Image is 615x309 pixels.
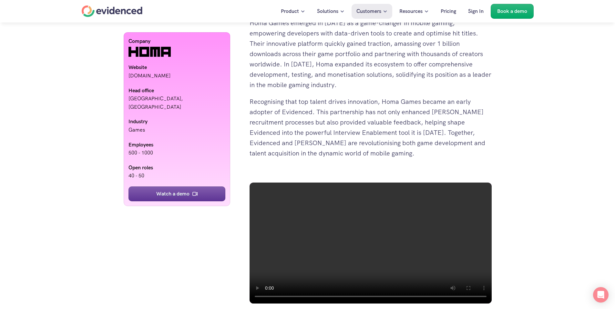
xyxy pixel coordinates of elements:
[128,141,225,149] h6: Employees
[463,4,488,19] a: Sign In
[356,7,381,15] p: Customers
[128,72,170,79] a: [DOMAIN_NAME]
[128,64,225,72] h6: Website
[250,96,492,158] p: Recognising that top talent drives innovation, Homa Games became an early adopter of Evidenced. T...
[250,18,492,90] p: Homa Games emerged in [DATE] as a game-changer in mobile gaming, empowering developers with data-...
[399,7,423,15] p: Resources
[128,186,225,201] a: Watch a demo
[82,5,142,17] a: Home
[128,149,225,157] p: 500 - 1000
[593,287,609,303] div: Open Intercom Messenger
[128,118,225,126] h6: Industry
[497,7,527,15] p: Book a demo
[156,190,190,198] p: Watch a demo
[128,172,225,180] p: 40 - 50
[128,95,225,111] p: [GEOGRAPHIC_DATA], [GEOGRAPHIC_DATA]
[468,7,484,15] p: Sign In
[441,7,456,15] p: Pricing
[317,7,338,15] p: Solutions
[491,4,534,19] a: Book a demo
[436,4,461,19] a: Pricing
[281,7,299,15] p: Product
[128,126,225,134] p: Games
[128,86,225,95] h6: Head office
[128,164,225,172] h6: Open roles
[128,37,225,45] h6: Company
